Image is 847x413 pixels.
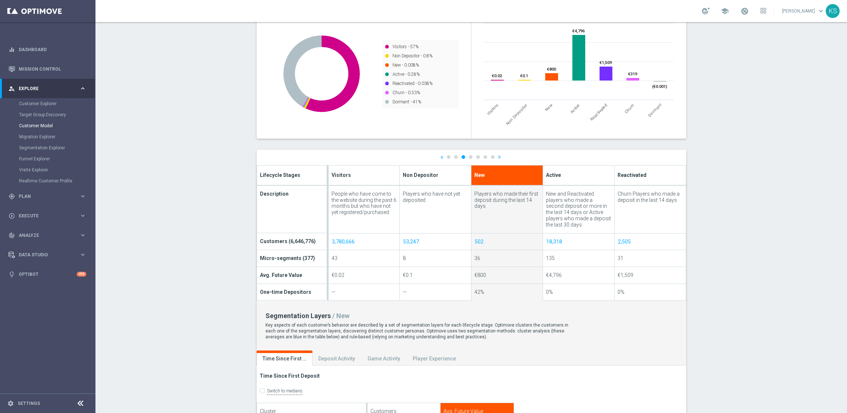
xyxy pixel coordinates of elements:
[8,232,79,239] div: Analyze
[19,214,79,218] span: Execute
[8,47,87,53] button: equalizer Dashboard
[19,145,76,151] a: Segmentation Explorer
[572,29,585,33] text: €4,796
[19,40,86,59] a: Dashboard
[79,232,86,239] i: keyboard_arrow_right
[19,253,79,257] span: Data Studio
[392,72,420,77] text: Active - 0.28%
[461,155,465,159] a: 3
[19,59,86,79] a: Mission Control
[19,86,79,91] span: Explore
[392,99,421,104] text: Dormant - 41%
[19,167,76,173] a: Visits Explorer
[19,134,76,140] a: Migration Explorer
[505,103,529,126] span: Non Depositor
[624,103,636,114] span: Churn
[392,81,432,86] text: Reactivated - 0.038%
[486,103,500,116] span: Visitors
[721,7,729,15] span: school
[19,194,79,199] span: Plan
[8,232,15,239] i: track_changes
[781,6,826,17] a: [PERSON_NAME]keyboard_arrow_down
[8,213,79,219] div: Execute
[392,44,419,49] text: Visitors - 57%
[19,153,95,164] div: Funnel Explorer
[392,63,419,68] text: New - 0.008%
[8,193,87,199] button: gps_fixed Plan keyboard_arrow_right
[7,400,14,407] i: settings
[600,60,612,65] text: €1,509
[79,85,86,92] i: keyboard_arrow_right
[569,103,581,114] span: Active
[392,90,420,95] text: Churn - 0.53%
[19,98,95,109] div: Customer Explorer
[79,251,86,258] i: keyboard_arrow_right
[79,212,86,219] i: keyboard_arrow_right
[492,74,502,78] text: €0.02
[19,123,76,129] a: Customer Model
[544,103,553,112] span: New
[8,232,87,238] button: track_changes Analyze keyboard_arrow_right
[19,164,95,175] div: Visits Explorer
[652,84,667,89] text: (€0.001)
[8,264,86,284] div: Optibot
[8,66,87,72] button: Mission Control
[8,46,15,53] i: equalizer
[8,85,79,92] div: Explore
[8,40,86,59] div: Dashboard
[8,85,15,92] i: person_search
[520,74,528,78] text: €0.1
[19,175,95,186] div: Realtime Customer Profile
[628,72,637,76] text: €319
[8,252,79,258] div: Data Studio
[19,233,79,238] span: Analyze
[826,4,840,18] div: KS
[392,53,432,58] text: Non Depositor - 0.8%
[19,131,95,142] div: Migration Explorer
[8,86,87,92] button: person_search Explore keyboard_arrow_right
[19,156,76,162] a: Funnel Explorer
[18,401,40,406] a: Settings
[19,178,76,184] a: Realtime Customer Profile
[79,193,86,200] i: keyboard_arrow_right
[19,264,77,284] a: Optibot
[19,120,95,131] div: Customer Model
[19,112,76,118] a: Target Group Discovery
[647,103,663,118] span: Dormant
[817,7,825,15] span: keyboard_arrow_down
[8,271,87,277] button: lightbulb Optibot +10
[19,109,95,120] div: Target Group Discovery
[19,142,95,153] div: Segmentation Explorer
[8,213,87,219] button: play_circle_outline Execute keyboard_arrow_right
[8,193,79,200] div: Plan
[77,272,86,277] div: +10
[8,193,15,200] i: gps_fixed
[590,103,609,122] span: Reactivated
[547,67,556,72] text: €800
[19,101,76,107] a: Customer Explorer
[8,271,15,278] i: lightbulb
[8,59,86,79] div: Mission Control
[8,252,87,258] button: Data Studio keyboard_arrow_right
[8,213,15,219] i: play_circle_outline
